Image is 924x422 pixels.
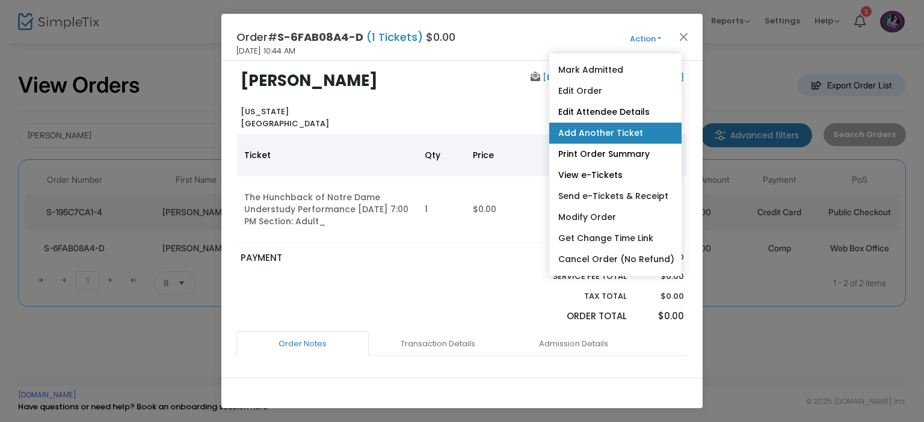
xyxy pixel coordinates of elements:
p: $0.00 [638,271,683,283]
a: Add Another Ticket [549,123,682,144]
p: Service Fee Total [525,271,627,283]
a: Edit Attendee Details [549,102,682,123]
a: Mark Admitted [549,60,682,81]
div: Data table [237,134,687,243]
button: Close [676,29,692,44]
td: The Hunchback of Notre Dame Understudy Performance [DATE] 7:00 PM Section: Adult_ [237,176,417,243]
a: Cancel Order (No Refund) [549,249,682,270]
h4: Order# $0.00 [236,29,455,45]
td: 1 [417,176,466,243]
a: Order Notes [236,331,369,356]
th: Ticket [237,134,417,176]
a: Print Order Summary [549,144,682,165]
td: $0.00 [466,176,580,243]
span: S-6FAB08A4-D [277,29,363,44]
a: Transaction Details [372,331,504,356]
a: View e-Tickets [549,165,682,186]
p: Sub total [525,251,627,263]
p: PAYMENT [241,251,457,265]
p: Tax Total [525,290,627,302]
span: (1 Tickets) [363,29,426,44]
p: $0.00 [638,310,683,323]
p: $0.00 [638,290,683,302]
button: Action [609,32,682,46]
a: Admission Details [507,331,639,356]
th: Price [466,134,580,176]
a: Send e-Tickets & Receipt [549,186,682,207]
a: Get Change Time Link [549,228,682,249]
th: Qty [417,134,466,176]
span: [DATE] 10:44 AM [236,45,295,57]
a: Modify Order [549,207,682,228]
b: [US_STATE] [GEOGRAPHIC_DATA] [241,106,329,129]
a: Edit Order [549,81,682,102]
b: [PERSON_NAME] [241,70,378,91]
p: Order Total [525,310,627,323]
